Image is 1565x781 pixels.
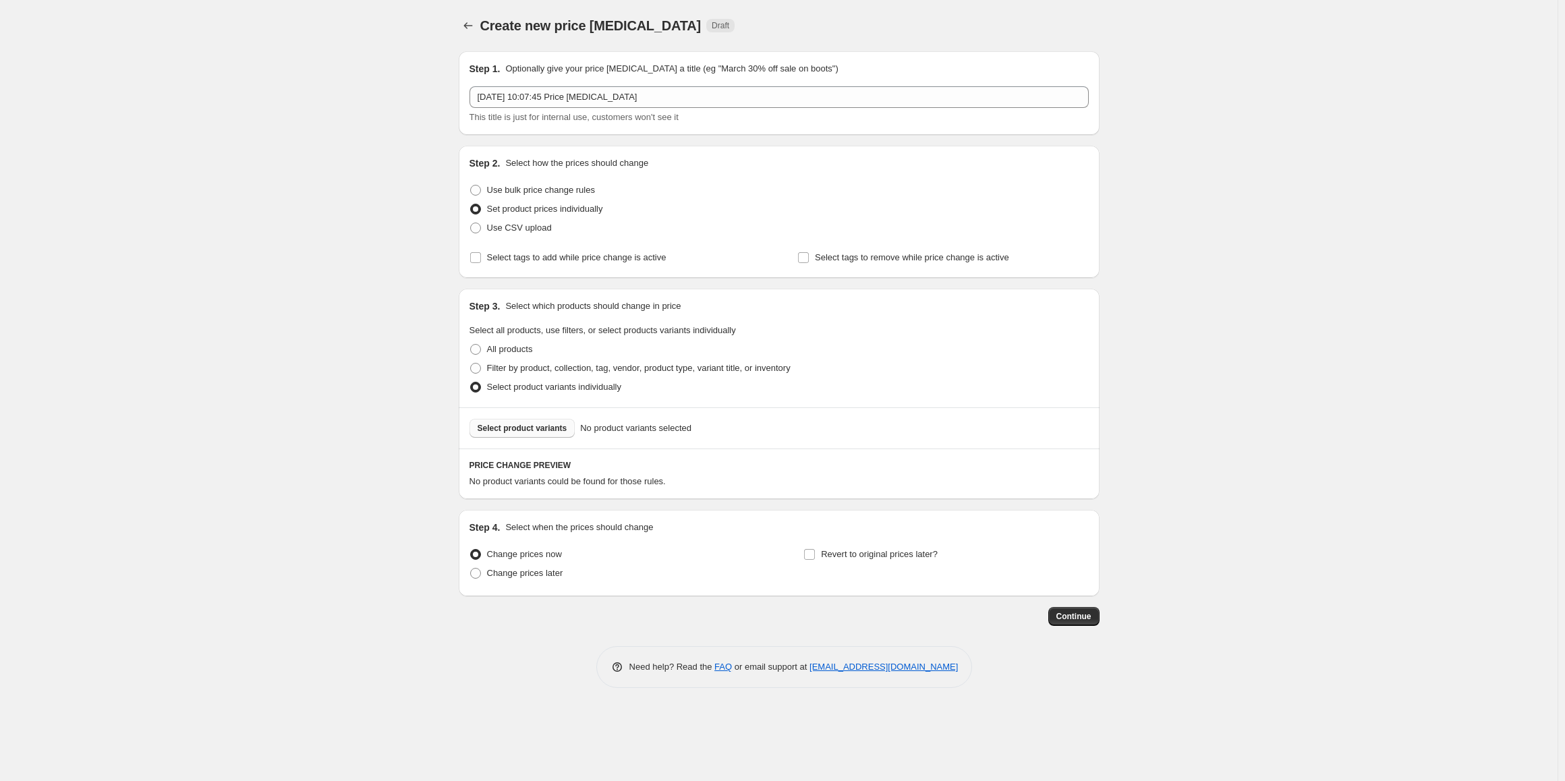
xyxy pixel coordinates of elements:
[505,156,648,170] p: Select how the prices should change
[469,521,501,534] h2: Step 4.
[469,156,501,170] h2: Step 2.
[478,423,567,434] span: Select product variants
[469,460,1089,471] h6: PRICE CHANGE PREVIEW
[629,662,715,672] span: Need help? Read the
[505,521,653,534] p: Select when the prices should change
[487,252,666,262] span: Select tags to add while price change is active
[469,476,666,486] span: No product variants could be found for those rules.
[505,62,838,76] p: Optionally give your price [MEDICAL_DATA] a title (eg "March 30% off sale on boots")
[487,204,603,214] span: Set product prices individually
[487,549,562,559] span: Change prices now
[487,185,595,195] span: Use bulk price change rules
[505,299,681,313] p: Select which products should change in price
[732,662,809,672] span: or email support at
[821,549,938,559] span: Revert to original prices later?
[809,662,958,672] a: [EMAIL_ADDRESS][DOMAIN_NAME]
[459,16,478,35] button: Price change jobs
[712,20,729,31] span: Draft
[1048,607,1100,626] button: Continue
[469,325,736,335] span: Select all products, use filters, or select products variants individually
[469,299,501,313] h2: Step 3.
[480,18,702,33] span: Create new price [MEDICAL_DATA]
[469,62,501,76] h2: Step 1.
[815,252,1009,262] span: Select tags to remove while price change is active
[487,344,533,354] span: All products
[469,112,679,122] span: This title is just for internal use, customers won't see it
[714,662,732,672] a: FAQ
[469,86,1089,108] input: 30% off holiday sale
[487,363,791,373] span: Filter by product, collection, tag, vendor, product type, variant title, or inventory
[469,419,575,438] button: Select product variants
[487,568,563,578] span: Change prices later
[487,382,621,392] span: Select product variants individually
[580,422,691,435] span: No product variants selected
[487,223,552,233] span: Use CSV upload
[1056,611,1091,622] span: Continue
